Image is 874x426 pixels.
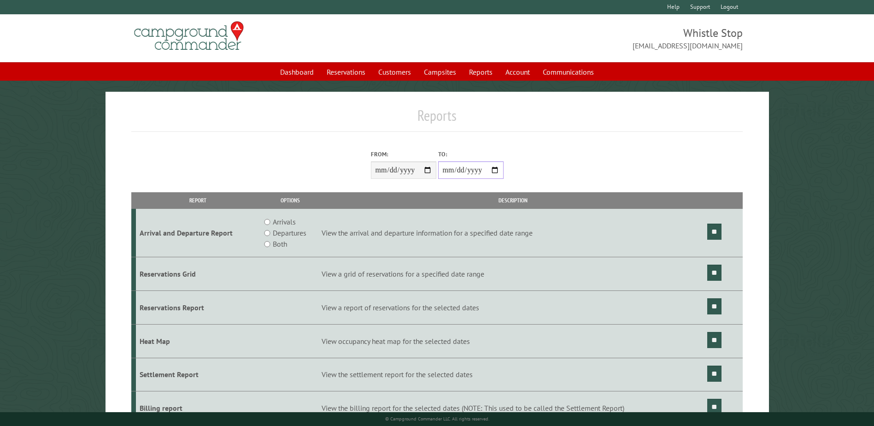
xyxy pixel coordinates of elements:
[320,391,706,425] td: View the billing report for the selected dates (NOTE: This used to be called the Settlement Report)
[273,227,306,238] label: Departures
[373,63,416,81] a: Customers
[320,290,706,324] td: View a report of reservations for the selected dates
[371,150,436,159] label: From:
[320,209,706,257] td: View the arrival and departure information for a specified date range
[437,25,743,51] span: Whistle Stop [EMAIL_ADDRESS][DOMAIN_NAME]
[275,63,319,81] a: Dashboard
[136,209,260,257] td: Arrival and Departure Report
[273,238,287,249] label: Both
[273,216,296,227] label: Arrivals
[136,192,260,208] th: Report
[136,358,260,391] td: Settlement Report
[418,63,462,81] a: Campsites
[320,324,706,358] td: View occupancy heat map for the selected dates
[131,18,246,54] img: Campground Commander
[463,63,498,81] a: Reports
[136,257,260,291] td: Reservations Grid
[320,192,706,208] th: Description
[537,63,599,81] a: Communications
[136,391,260,425] td: Billing report
[385,416,489,422] small: © Campground Commander LLC. All rights reserved.
[260,192,320,208] th: Options
[438,150,504,159] label: To:
[320,257,706,291] td: View a grid of reservations for a specified date range
[320,358,706,391] td: View the settlement report for the selected dates
[136,324,260,358] td: Heat Map
[131,106,742,132] h1: Reports
[500,63,535,81] a: Account
[136,290,260,324] td: Reservations Report
[321,63,371,81] a: Reservations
